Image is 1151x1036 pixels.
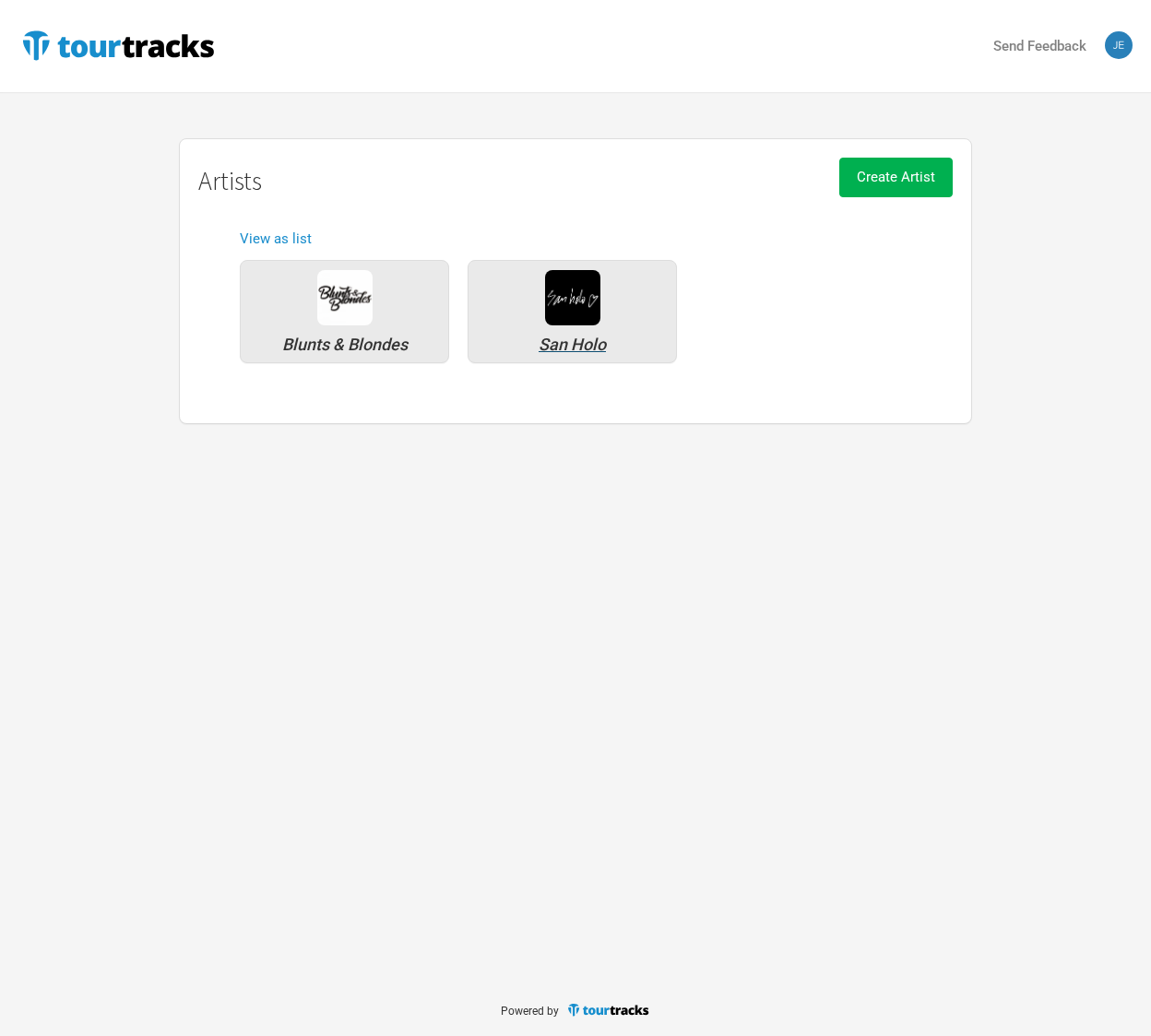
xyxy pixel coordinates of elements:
[240,230,312,247] a: View as list
[231,251,458,372] a: Blunts & Blondes
[839,158,953,197] button: Create Artist
[566,1002,651,1018] img: TourTracks
[545,270,600,325] div: San Holo
[545,270,600,325] img: 1ccf3f45-e71d-445e-a06f-7f7b580edb90-san%20holo.jpg.png
[317,270,373,325] div: Blunts & Blondes
[501,1005,559,1018] span: Powered by
[993,38,1086,54] strong: Send Feedback
[250,336,439,353] div: Blunts & Blondes
[857,169,935,185] span: Create Artist
[317,270,373,325] img: a0f2f60e-209f-498f-a278-9524aa3d8af6-Screen%20Shot%202022-09-06%20at%2010.17.34%20PM.png.png
[18,27,218,64] img: TourTracks
[1105,31,1133,59] img: Jeff
[478,336,667,353] div: San Holo
[198,167,953,195] h1: Artists
[458,251,686,372] a: San Holo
